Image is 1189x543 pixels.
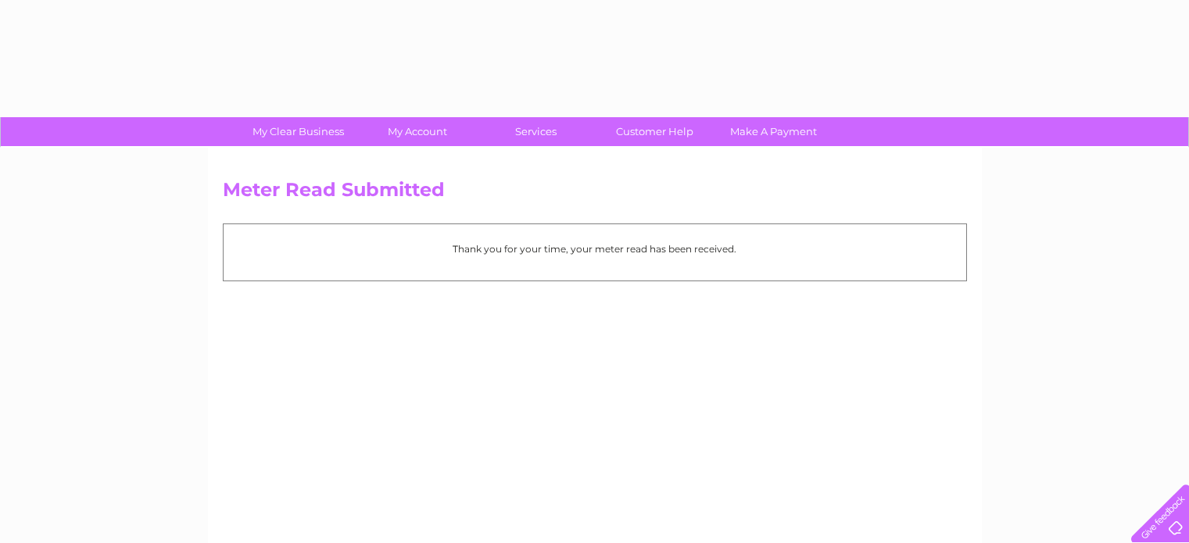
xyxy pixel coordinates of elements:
[471,117,600,146] a: Services
[709,117,838,146] a: Make A Payment
[223,179,967,209] h2: Meter Read Submitted
[590,117,719,146] a: Customer Help
[234,117,363,146] a: My Clear Business
[231,241,958,256] p: Thank you for your time, your meter read has been received.
[353,117,482,146] a: My Account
